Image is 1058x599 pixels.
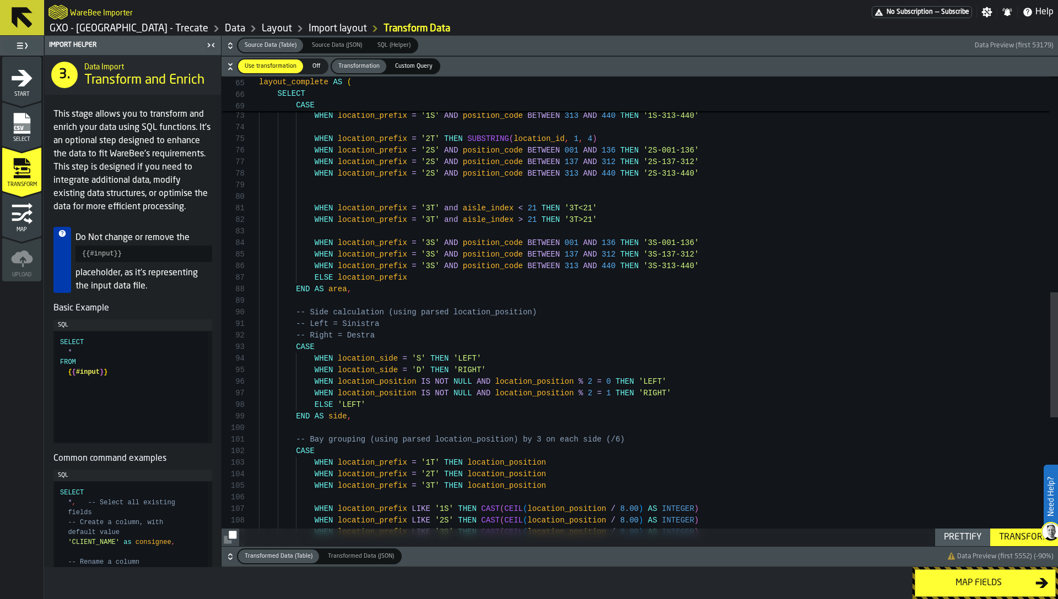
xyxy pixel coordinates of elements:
[2,57,41,101] li: menu Start
[315,412,324,421] span: AS
[565,169,579,178] span: 313
[347,78,352,86] span: (
[304,37,370,53] label: button-switch-multi-Source Data (JSON)
[527,262,560,270] span: BETWEEN
[2,38,41,53] label: button-toggle-Toggle Full Menu
[84,61,212,72] h2: Sub Title
[321,549,401,563] div: thumb
[463,215,514,224] span: aisle_index
[315,215,333,224] span: WHEN
[620,111,639,120] span: THEN
[643,111,699,120] span: '1S-313-440'
[941,8,969,16] span: Subscribe
[527,204,537,213] span: 21
[421,204,440,213] span: '3T'
[467,134,509,143] span: SUBSTRING
[222,249,245,260] div: 85
[222,57,1058,77] button: button-
[222,237,245,249] div: 84
[643,238,699,247] span: '3S-001-136'
[579,377,583,386] span: %
[588,389,592,397] span: 2
[2,182,41,188] span: Transform
[602,250,616,259] span: 312
[338,400,365,409] span: 'LEFT'
[454,354,481,363] span: 'LEFT'
[75,246,212,262] pre: {{#input}}
[412,134,416,143] span: =
[947,552,1054,560] span: ⚠️ Data Preview (first 5552) (-90%)
[412,262,416,270] span: =
[222,341,245,353] div: 93
[222,226,245,237] div: 83
[315,389,333,397] span: WHEN
[421,215,440,224] span: '3T'
[583,146,597,155] span: AND
[75,266,212,293] p: placeholder, as it's representing the input data file.
[421,134,440,143] span: '2T'
[238,39,303,52] div: thumb
[412,250,416,259] span: =
[527,308,537,317] span: n)
[616,377,634,386] span: THEN
[574,134,578,143] span: 1
[222,122,245,133] div: 74
[331,58,387,74] label: button-switch-multi-Transformation
[58,322,208,329] div: SQL
[597,377,601,386] span: =
[583,169,597,178] span: AND
[315,134,333,143] span: WHEN
[872,6,972,18] a: link-to-/wh/i/7274009e-5361-4e21-8e36-7045ee840609/pricing/
[402,366,407,374] span: =
[565,262,579,270] span: 313
[307,41,366,50] span: Source Data (JSON)
[222,214,245,226] div: 82
[592,134,597,143] span: )
[872,6,972,18] div: Menu Subscription
[588,377,592,386] span: 2
[203,39,219,52] label: button-toggle-Close me
[278,89,305,98] span: SELECT
[977,7,997,18] label: button-toggle-Settings
[240,41,301,50] span: Source Data (Table)
[315,111,333,120] span: WHEN
[338,262,407,270] span: location_prefix
[620,169,639,178] span: THEN
[315,250,333,259] span: WHEN
[237,37,304,53] label: button-switch-multi-Source Data (Table)
[565,238,579,247] span: 001
[222,110,245,122] div: 73
[602,157,616,166] span: 312
[238,549,319,563] div: thumb
[222,156,245,168] div: 77
[338,354,398,363] span: location_side
[45,55,221,95] div: title-Transform and Enrich
[463,146,523,155] span: position_code
[104,368,107,376] span: }
[222,145,245,156] div: 76
[444,134,463,143] span: THEN
[602,262,616,270] span: 440
[421,111,440,120] span: '1S'
[421,250,440,259] span: '3S'
[643,250,699,259] span: '3S-137-312'
[444,215,458,224] span: and
[935,529,990,546] button: button-Prettify
[338,157,407,166] span: location_prefix
[222,179,245,191] div: 79
[2,227,41,233] span: Map
[2,91,41,97] span: Start
[463,169,523,178] span: position_code
[444,111,458,120] span: AND
[527,169,560,178] span: BETWEEN
[1035,6,1054,19] span: Help
[527,215,537,224] span: 21
[975,42,1054,50] span: Data Preview (first 53179)
[307,62,325,71] span: Off
[421,238,440,247] span: '3S'
[222,307,245,318] div: 90
[616,389,634,397] span: THEN
[602,238,616,247] span: 136
[48,2,68,22] a: logo-header
[412,354,425,363] span: 'S'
